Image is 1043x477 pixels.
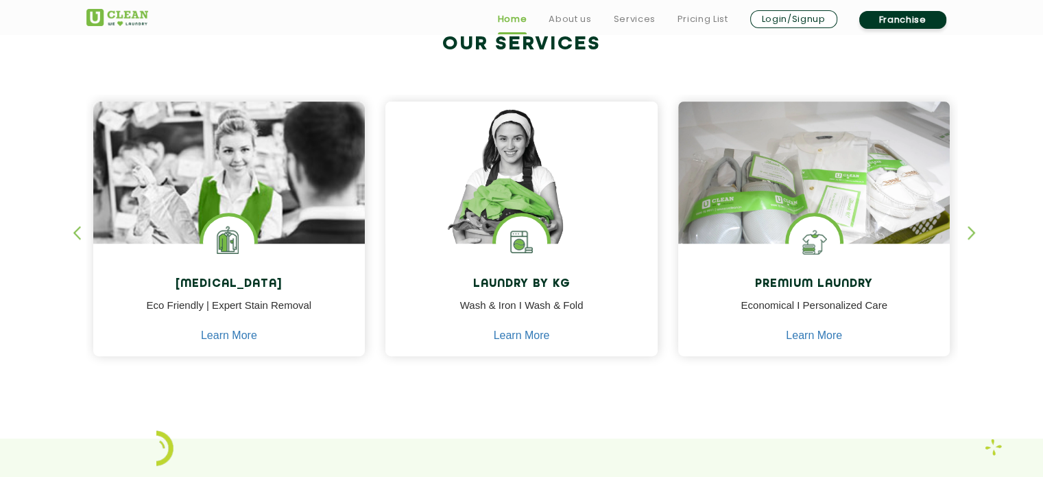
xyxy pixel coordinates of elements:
[104,298,355,329] p: Eco Friendly | Expert Stain Removal
[688,278,940,291] h4: Premium Laundry
[678,102,950,283] img: laundry done shoes and clothes
[86,9,148,26] img: UClean Laundry and Dry Cleaning
[789,216,840,268] img: Shoes Cleaning
[86,33,957,56] h2: Our Services
[396,278,647,291] h4: Laundry by Kg
[859,11,946,29] a: Franchise
[156,430,173,466] img: icon_2.png
[750,10,837,28] a: Login/Signup
[786,329,842,342] a: Learn More
[494,329,550,342] a: Learn More
[678,11,728,27] a: Pricing List
[104,278,355,291] h4: [MEDICAL_DATA]
[688,298,940,329] p: Economical I Personalized Care
[496,216,547,268] img: laundry washing machine
[498,11,527,27] a: Home
[93,102,365,321] img: Drycleaners near me
[549,11,591,27] a: About us
[385,102,658,283] img: a girl with laundry basket
[985,439,1002,456] img: Laundry wash and iron
[613,11,655,27] a: Services
[203,216,254,268] img: Laundry Services near me
[201,329,257,342] a: Learn More
[396,298,647,329] p: Wash & Iron I Wash & Fold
